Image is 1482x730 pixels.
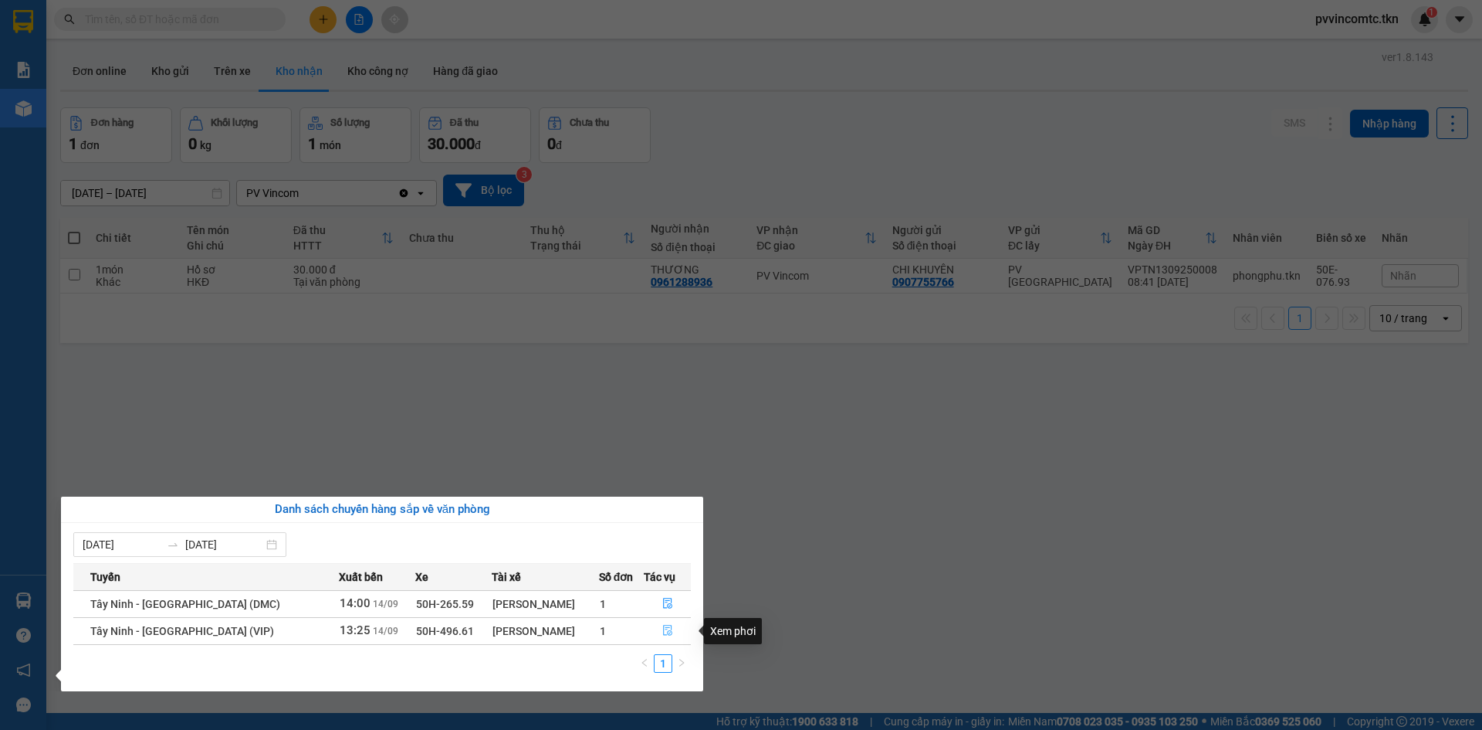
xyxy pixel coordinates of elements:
button: file-done [645,592,690,616]
span: 1 [600,598,606,610]
span: file-done [662,625,673,637]
span: 1 [600,625,606,637]
div: Xem phơi [704,618,762,644]
span: swap-right [167,538,179,551]
span: to [167,538,179,551]
div: Danh sách chuyến hàng sắp về văn phòng [73,501,691,519]
input: Từ ngày [83,536,161,553]
span: right [677,658,686,667]
span: 13:25 [340,623,370,637]
span: Tây Ninh - [GEOGRAPHIC_DATA] (VIP) [90,625,274,637]
div: [PERSON_NAME] [492,596,598,613]
button: right [672,654,691,673]
span: Tuyến [90,569,120,586]
span: Tây Ninh - [GEOGRAPHIC_DATA] (DMC) [90,598,280,610]
span: Số đơn [599,569,634,586]
span: 14:00 [340,596,370,610]
span: left [640,658,649,667]
li: Next Page [672,654,691,673]
button: left [635,654,654,673]
span: Tài xế [492,569,521,586]
span: Xe [415,569,428,586]
li: Previous Page [635,654,654,673]
input: Đến ngày [185,536,263,553]
button: file-done [645,619,690,643]
span: 14/09 [373,626,398,637]
span: file-done [662,598,673,610]
span: Tác vụ [644,569,675,586]
div: [PERSON_NAME] [492,623,598,640]
span: Xuất bến [339,569,383,586]
span: 14/09 [373,599,398,609]
span: 50H-265.59 [416,598,474,610]
span: 50H-496.61 [416,625,474,637]
li: 1 [654,654,672,673]
a: 1 [655,655,672,672]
